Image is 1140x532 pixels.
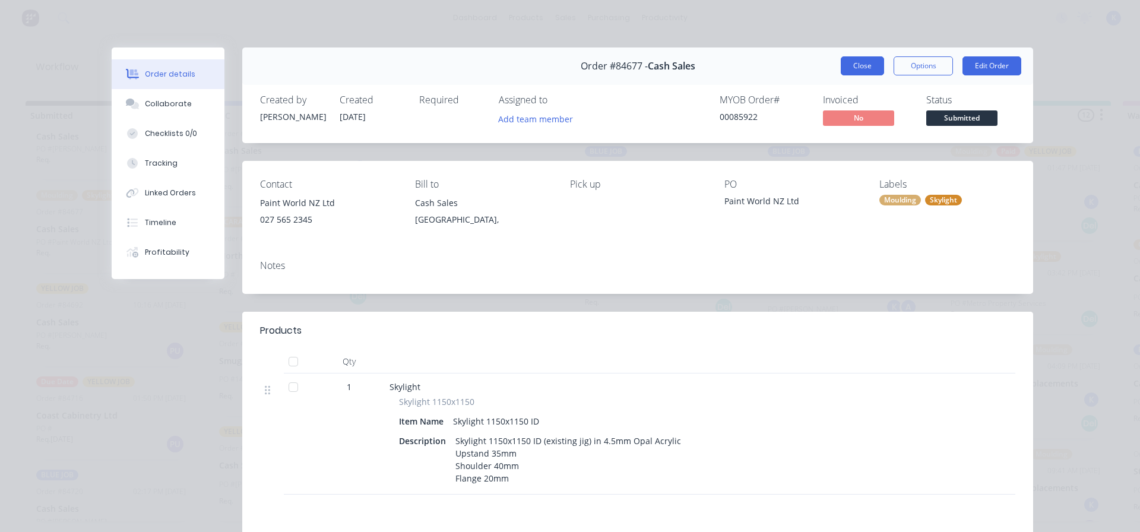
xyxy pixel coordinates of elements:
div: 027 565 2345 [260,211,396,228]
button: Checklists 0/0 [112,119,224,148]
div: Skylight 1150x1150 ID [448,413,544,430]
span: 1 [347,381,351,393]
div: PO [724,179,860,190]
span: Skylight 1150x1150 [399,395,474,408]
div: Notes [260,260,1015,271]
button: Add team member [492,110,579,126]
div: Timeline [145,217,176,228]
div: Description [399,432,451,449]
div: [GEOGRAPHIC_DATA], [415,211,551,228]
span: Cash Sales [648,61,695,72]
div: Assigned to [499,94,617,106]
div: Bill to [415,179,551,190]
div: MYOB Order # [720,94,809,106]
div: Skylight 1150x1150 ID (existing jig) in 4.5mm Opal Acrylic Upstand 35mm Shoulder 40mm Flange 20mm [451,432,686,487]
div: Paint World NZ Ltd [724,195,860,211]
button: Order details [112,59,224,89]
div: Paint World NZ Ltd [260,195,396,211]
div: Created [340,94,405,106]
div: Labels [879,179,1015,190]
div: Invoiced [823,94,912,106]
button: Edit Order [962,56,1021,75]
div: Contact [260,179,396,190]
div: Item Name [399,413,448,430]
span: No [823,110,894,125]
div: Collaborate [145,99,192,109]
div: Checklists 0/0 [145,128,197,139]
div: Cash Sales[GEOGRAPHIC_DATA], [415,195,551,233]
span: Skylight [389,381,420,392]
div: Order details [145,69,195,80]
button: Timeline [112,208,224,237]
div: Products [260,324,302,338]
div: Skylight [925,195,962,205]
div: Linked Orders [145,188,196,198]
div: Qty [313,350,385,373]
div: Profitability [145,247,189,258]
button: Collaborate [112,89,224,119]
div: Created by [260,94,325,106]
div: Moulding [879,195,921,205]
div: Required [419,94,484,106]
div: Pick up [570,179,706,190]
div: 00085922 [720,110,809,123]
button: Close [841,56,884,75]
div: Cash Sales [415,195,551,211]
span: [DATE] [340,111,366,122]
div: [PERSON_NAME] [260,110,325,123]
button: Tracking [112,148,224,178]
button: Submitted [926,110,997,128]
button: Options [894,56,953,75]
button: Add team member [499,110,579,126]
button: Profitability [112,237,224,267]
span: Order #84677 - [581,61,648,72]
div: Paint World NZ Ltd027 565 2345 [260,195,396,233]
div: Tracking [145,158,178,169]
div: Status [926,94,1015,106]
button: Linked Orders [112,178,224,208]
span: Submitted [926,110,997,125]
